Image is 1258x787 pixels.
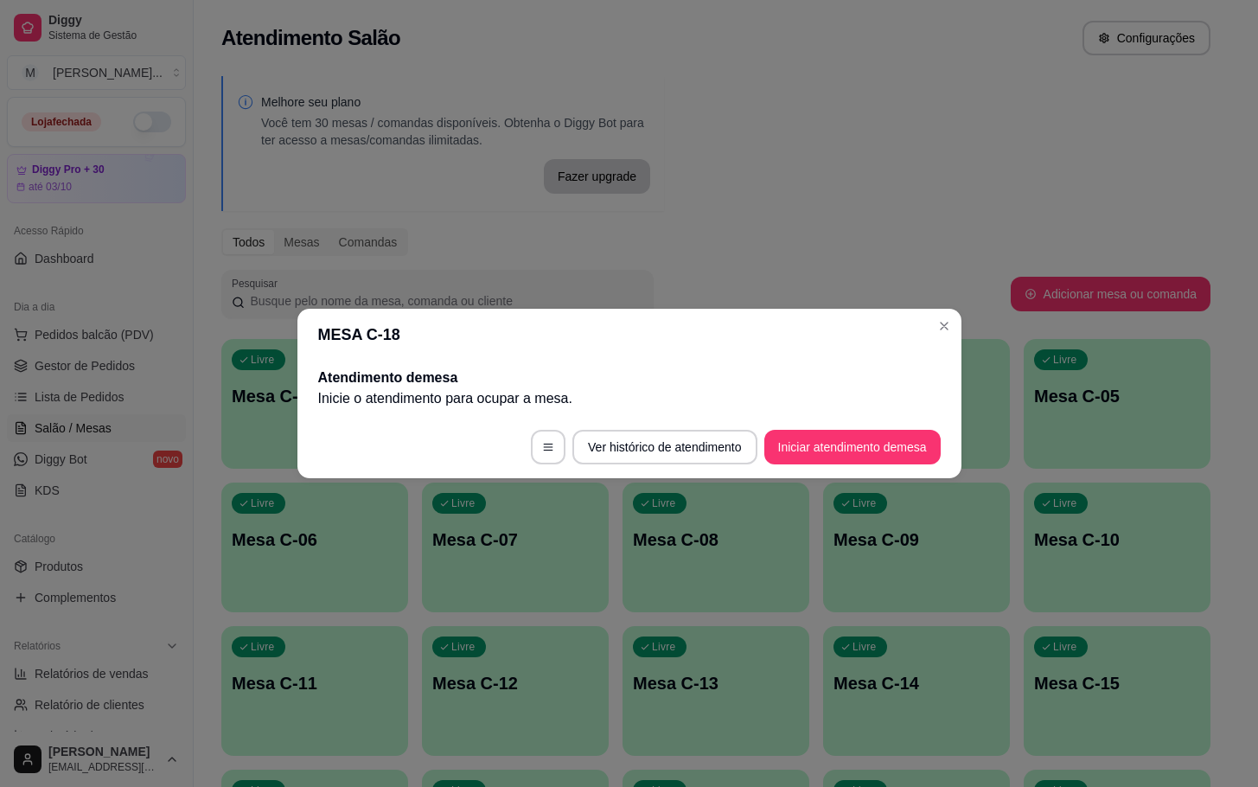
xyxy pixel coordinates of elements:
p: Inicie o atendimento para ocupar a mesa . [318,388,941,409]
button: Ver histórico de atendimento [572,430,757,464]
button: Iniciar atendimento demesa [764,430,941,464]
h2: Atendimento de mesa [318,368,941,388]
button: Close [930,312,958,340]
header: MESA C-18 [297,309,961,361]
